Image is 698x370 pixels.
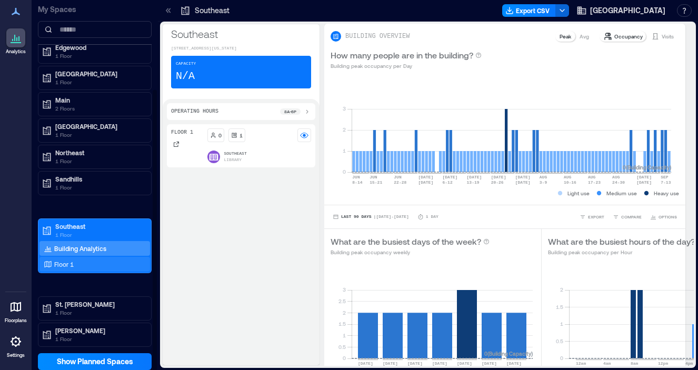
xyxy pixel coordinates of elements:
[407,361,423,366] text: [DATE]
[636,180,652,185] text: [DATE]
[432,361,447,366] text: [DATE]
[491,175,506,179] text: [DATE]
[224,151,247,157] p: SouthEast
[38,353,152,370] button: Show Planned Spaces
[352,175,360,179] text: JUN
[331,212,411,222] button: Last 90 Days |[DATE]-[DATE]
[614,32,643,41] p: Occupancy
[343,309,346,316] tspan: 2
[662,32,674,41] p: Visits
[55,231,144,239] p: 1 Floor
[338,298,346,304] tspan: 2.5
[426,214,438,220] p: 1 Day
[55,69,144,78] p: [GEOGRAPHIC_DATA]
[648,212,679,222] button: OPTIONS
[661,175,669,179] text: SEP
[3,25,29,58] a: Analytics
[195,5,230,16] p: Southeast
[55,175,144,183] p: Sandhills
[590,5,665,16] span: [GEOGRAPHIC_DATA]
[612,175,620,179] text: AUG
[55,122,144,131] p: [GEOGRAPHIC_DATA]
[55,300,144,308] p: St. [PERSON_NAME]
[659,214,677,220] span: OPTIONS
[55,157,144,165] p: 1 Floor
[560,321,563,327] tspan: 1
[6,48,26,55] p: Analytics
[55,52,144,60] p: 1 Floor
[556,338,563,344] tspan: 0.5
[343,105,346,112] tspan: 3
[331,62,482,70] p: Building peak occupancy per Day
[55,131,144,139] p: 1 Floor
[55,78,144,86] p: 1 Floor
[588,214,604,220] span: EXPORT
[442,175,457,179] text: [DATE]
[515,180,531,185] text: [DATE]
[418,175,433,179] text: [DATE]
[343,147,346,154] tspan: 1
[383,361,398,366] text: [DATE]
[482,361,497,366] text: [DATE]
[588,175,596,179] text: AUG
[506,361,522,366] text: [DATE]
[548,235,695,248] p: What are the busiest hours of the day?
[55,335,144,343] p: 1 Floor
[171,26,311,41] p: Southeast
[573,2,669,19] button: [GEOGRAPHIC_DATA]
[176,61,196,67] p: Capacity
[654,189,679,197] p: Heavy use
[352,180,362,185] text: 8-14
[54,260,74,268] p: Floor 1
[467,180,480,185] text: 13-19
[358,361,373,366] text: [DATE]
[418,180,433,185] text: [DATE]
[3,329,28,362] a: Settings
[560,355,563,361] tspan: 0
[556,304,563,310] tspan: 1.5
[515,175,531,179] text: [DATE]
[343,126,346,133] tspan: 2
[576,361,586,366] text: 12am
[57,356,133,367] span: Show Planned Spaces
[661,180,671,185] text: 7-13
[560,32,571,41] p: Peak
[284,108,296,115] p: 8a - 6p
[338,344,346,350] tspan: 0.5
[171,107,218,116] p: Operating Hours
[218,131,222,139] p: 0
[343,355,346,361] tspan: 0
[345,32,410,41] p: BUILDING OVERVIEW
[631,361,639,366] text: 8am
[55,183,144,192] p: 1 Floor
[55,326,144,335] p: [PERSON_NAME]
[55,96,144,104] p: Main
[171,45,311,52] p: [STREET_ADDRESS][US_STATE]
[442,180,452,185] text: 6-12
[54,244,106,253] p: Building Analytics
[612,180,625,185] text: 24-30
[457,361,472,366] text: [DATE]
[580,32,589,41] p: Avg
[331,235,481,248] p: What are the busiest days of the week?
[603,361,611,366] text: 4am
[171,128,193,137] p: Floor 1
[343,168,346,175] tspan: 0
[621,214,642,220] span: COMPARE
[331,49,473,62] p: How many people are in the building?
[560,286,563,293] tspan: 2
[55,148,144,157] p: Northeast
[224,157,242,163] p: Library
[467,175,482,179] text: [DATE]
[658,361,668,366] text: 12pm
[491,180,504,185] text: 20-26
[343,286,346,293] tspan: 3
[394,175,402,179] text: JUN
[343,332,346,338] tspan: 1
[577,212,606,222] button: EXPORT
[502,4,556,17] button: Export CSV
[240,131,243,139] p: 1
[685,361,693,366] text: 4pm
[55,222,144,231] p: Southeast
[394,180,406,185] text: 22-28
